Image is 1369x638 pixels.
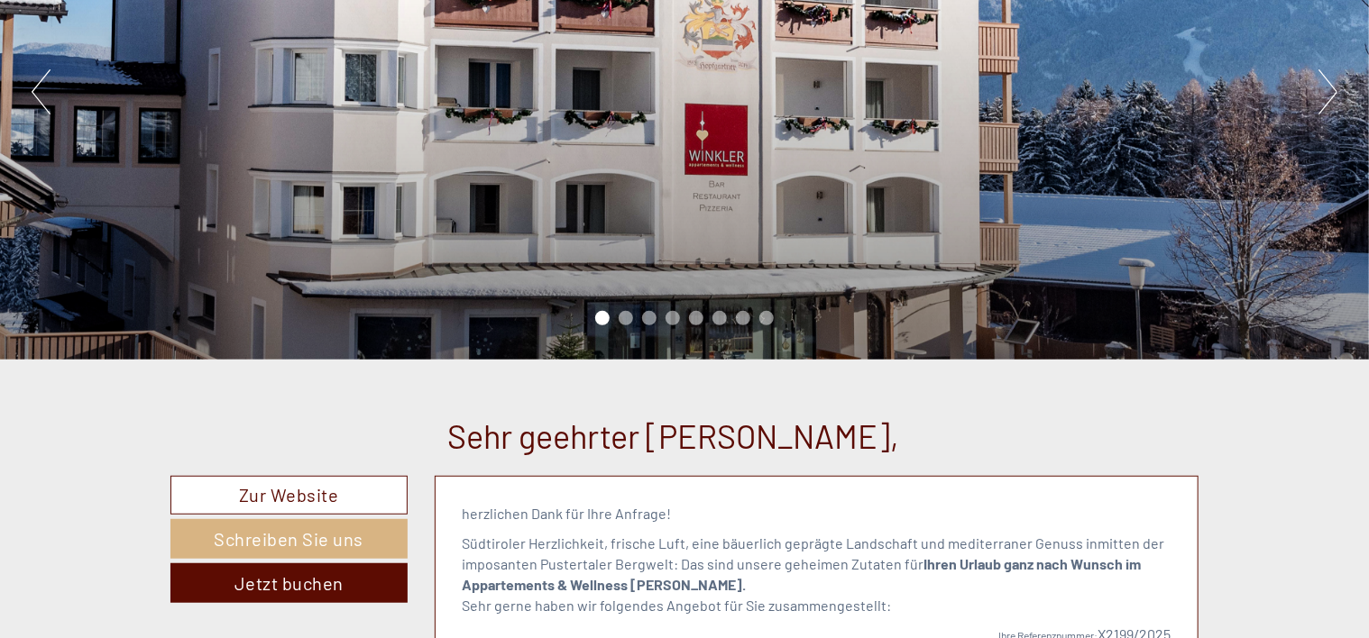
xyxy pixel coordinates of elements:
button: Previous [32,69,51,114]
h1: Sehr geehrter [PERSON_NAME], [448,418,900,454]
small: 19:46 [27,87,282,100]
button: Senden [590,467,709,506]
button: Next [1318,69,1337,114]
a: Schreiben Sie uns [170,519,408,559]
div: [DATE] [321,14,388,44]
div: Guten Tag, wie können wir Ihnen helfen? [14,49,291,104]
p: Südtiroler Herzlichkeit, frische Luft, eine bäuerlich geprägte Landschaft und mediterraner Genuss... [463,533,1171,615]
p: herzlichen Dank für Ihre Anfrage! [463,504,1171,524]
a: Zur Website [170,476,408,515]
a: Jetzt buchen [170,563,408,603]
strong: Ihren Urlaub ganz nach Wunsch im Appartements & Wellness [PERSON_NAME]. [463,555,1142,593]
div: Appartements & Wellness [PERSON_NAME] [27,52,282,67]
